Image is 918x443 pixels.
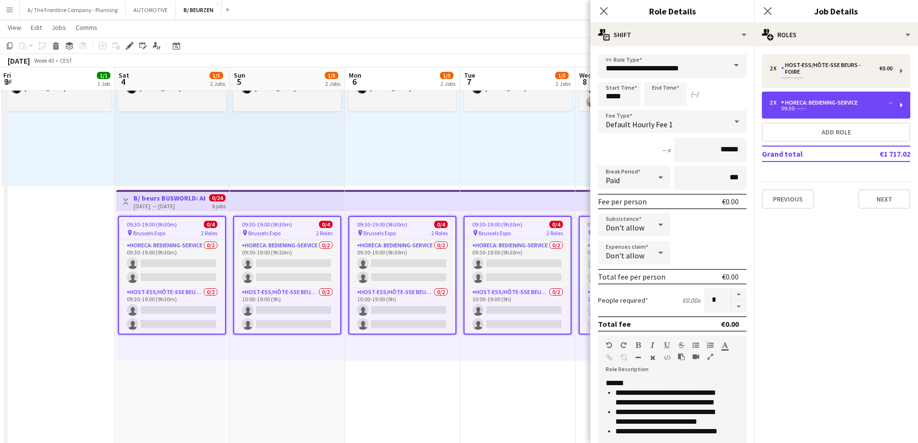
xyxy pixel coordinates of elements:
[210,72,223,79] span: 1/5
[579,216,687,335] app-job-card: 09:30-19:00 (9h30m)0/4 Brussels Expo2 RolesHoreca: Bediening-Service0/209:30-19:00 (9h30m) Host-e...
[233,216,341,335] div: 09:30-19:00 (9h30m)0/4 Brussels Expo2 RolesHoreca: Bediening-Service0/209:30-19:00 (9h30m) Host-e...
[692,353,699,361] button: Insert video
[620,341,627,349] button: Redo
[210,80,225,87] div: 2 Jobs
[119,287,225,334] app-card-role: Host-ess/Hôte-sse Beurs - Foire0/209:30-19:00 (9h30m)
[691,90,698,98] div: (--)
[692,341,699,349] button: Unordered List
[762,189,814,209] button: Previous
[133,202,205,210] div: [DATE] → [DATE]
[363,229,396,237] span: Brussels Expo
[664,341,670,349] button: Underline
[606,341,612,349] button: Undo
[678,341,685,349] button: Strikethrough
[97,72,110,79] span: 1/1
[60,57,72,64] div: CEST
[119,240,225,287] app-card-role: Horeca: Bediening-Service0/209:30-19:00 (9h30m)
[635,354,641,362] button: Horizontal Line
[133,229,165,237] span: Brussels Expo
[32,57,56,64] span: Week 40
[201,229,217,237] span: 2 Roles
[348,216,456,335] app-job-card: 09:30-19:00 (9h30m)0/4 Brussels Expo2 RolesHoreca: Bediening-Service0/209:30-19:00 (9h30m) Host-e...
[127,221,177,228] span: 09:30-19:00 (9h30m)
[707,341,714,349] button: Ordered List
[754,5,918,17] h3: Job Details
[707,353,714,361] button: Fullscreen
[31,23,42,32] span: Edit
[118,216,226,335] app-job-card: 09:30-19:00 (9h30m)0/4 Brussels Expo2 RolesHoreca: Bediening-Service0/209:30-19:00 (9h30m) Host-e...
[48,21,70,34] a: Jobs
[578,76,592,87] span: 8
[117,76,129,87] span: 4
[770,75,892,80] div: --:-- - --:--
[176,0,222,19] button: B/ BEURZEN
[434,221,448,228] span: 0/4
[598,296,648,305] label: People required
[248,229,280,237] span: Brussels Expo
[464,216,572,335] app-job-card: 09:30-19:00 (9h30m)0/4 Brussels Expo2 RolesHoreca: Bediening-Service0/209:30-19:00 (9h30m) Host-e...
[209,194,226,201] span: 0/24
[770,65,781,72] div: 2 x
[682,296,700,305] div: €0.00 x
[606,120,673,129] span: Default Hourly Fee 1
[242,221,292,228] span: 09:30-19:00 (9h30m)
[52,23,66,32] span: Jobs
[8,23,21,32] span: View
[464,71,475,80] span: Tue
[731,288,746,301] button: Increase
[606,175,620,185] span: Paid
[316,229,333,237] span: 2 Roles
[889,99,892,106] div: --
[204,221,217,228] span: 0/4
[212,201,226,210] div: 6 jobs
[664,354,670,362] button: HTML Code
[465,287,571,334] app-card-role: Host-ess/Hôte-sse Beurs - Foire0/210:00-19:00 (9h)
[722,272,739,282] div: €0.00
[325,72,338,79] span: 1/5
[850,146,910,161] td: €1 717.02
[440,80,455,87] div: 2 Jobs
[2,76,11,87] span: 3
[580,287,686,334] app-card-role: Host-ess/Hôte-sse Beurs - Foire0/210:00-19:00 (9h)
[463,76,475,87] span: 7
[781,62,879,75] div: Host-ess/Hôte-sse Beurs - Foire
[590,23,754,46] div: Shift
[598,197,647,206] div: Fee per person
[579,71,592,80] span: Wed
[649,341,656,349] button: Italic
[319,221,333,228] span: 0/4
[20,0,126,19] button: A/ The Frontline Company - Planning
[8,56,30,66] div: [DATE]
[580,240,686,287] app-card-role: Horeca: Bediening-Service0/209:30-19:00 (9h30m)
[234,287,340,334] app-card-role: Host-ess/Hôte-sse Beurs - Foire0/210:00-19:00 (9h)
[465,240,571,287] app-card-role: Horeca: Bediening-Service0/209:30-19:00 (9h30m)
[234,240,340,287] app-card-role: Horeca: Bediening-Service0/209:30-19:00 (9h30m)
[635,341,641,349] button: Bold
[721,319,739,329] div: €0.00
[721,341,728,349] button: Text Color
[72,21,101,34] a: Comms
[555,72,569,79] span: 1/5
[357,221,407,228] span: 09:30-19:00 (9h30m)
[556,80,571,87] div: 2 Jobs
[598,272,665,282] div: Total fee per person
[234,71,245,80] span: Sun
[649,354,656,362] button: Clear Formatting
[349,240,455,287] app-card-role: Horeca: Bediening-Service0/209:30-19:00 (9h30m)
[97,80,110,87] div: 1 Job
[133,194,205,202] h3: B/ beurs BUSWORLD: AKTUAL - Geyushi Motors ([PERSON_NAME]) - 04 tem [DATE])
[781,99,862,106] div: Horeca: Bediening-Service
[4,21,25,34] a: View
[722,197,739,206] div: €0.00
[590,5,754,17] h3: Role Details
[119,71,129,80] span: Sat
[770,106,892,111] div: 09:30- --:--
[770,99,781,106] div: 2 x
[472,221,522,228] span: 09:30-19:00 (9h30m)
[325,80,340,87] div: 2 Jobs
[598,319,631,329] div: Total fee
